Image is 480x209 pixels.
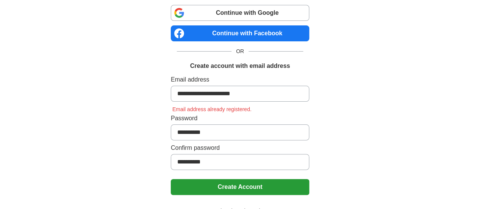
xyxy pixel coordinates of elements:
label: Confirm password [171,143,309,152]
a: Continue with Facebook [171,25,309,41]
label: Email address [171,75,309,84]
a: Continue with Google [171,5,309,21]
button: Create Account [171,179,309,195]
label: Password [171,114,309,123]
h1: Create account with email address [190,61,290,71]
span: Email address already registered. [171,106,253,112]
span: OR [231,47,249,55]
